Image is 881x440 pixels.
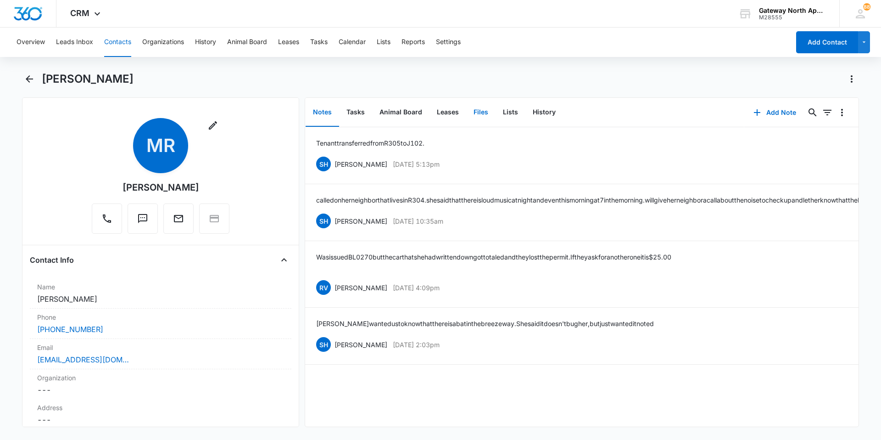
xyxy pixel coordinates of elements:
[393,340,440,350] p: [DATE] 2:03pm
[195,28,216,57] button: History
[335,283,387,293] p: [PERSON_NAME]
[17,28,45,57] button: Overview
[37,324,103,335] a: [PHONE_NUMBER]
[436,28,461,57] button: Settings
[128,218,158,226] a: Text
[759,14,826,21] div: account id
[335,340,387,350] p: [PERSON_NAME]
[393,216,443,226] p: [DATE] 10:35am
[796,31,858,53] button: Add Contact
[316,138,424,148] p: Tenant transferred from R305 to J102.
[37,282,284,292] label: Name
[70,8,89,18] span: CRM
[227,28,267,57] button: Animal Board
[92,218,122,226] a: Call
[22,72,36,86] button: Back
[37,354,129,365] a: [EMAIL_ADDRESS][DOMAIN_NAME]
[401,28,425,57] button: Reports
[37,403,284,412] label: Address
[525,98,563,127] button: History
[142,28,184,57] button: Organizations
[393,283,440,293] p: [DATE] 4:09pm
[863,3,870,11] div: notifications count
[30,369,291,399] div: Organization---
[37,373,284,383] label: Organization
[316,280,331,295] span: RV
[278,28,299,57] button: Leases
[844,72,859,86] button: Actions
[42,72,134,86] h1: [PERSON_NAME]
[393,159,440,169] p: [DATE] 5:13pm
[37,414,284,425] dd: ---
[306,98,339,127] button: Notes
[30,309,291,339] div: Phone[PHONE_NUMBER]
[377,28,390,57] button: Lists
[316,337,331,352] span: SH
[37,343,284,352] label: Email
[310,28,328,57] button: Tasks
[316,214,331,228] span: SH
[744,102,805,124] button: Add Note
[496,98,525,127] button: Lists
[56,28,93,57] button: Leads Inbox
[163,203,194,234] button: Email
[820,105,835,120] button: Filters
[277,253,291,267] button: Close
[835,105,849,120] button: Overflow Menu
[759,7,826,14] div: account name
[133,118,188,173] span: MR
[30,278,291,309] div: Name[PERSON_NAME]
[335,159,387,169] p: [PERSON_NAME]
[37,384,284,395] dd: ---
[104,28,131,57] button: Contacts
[30,339,291,369] div: Email[EMAIL_ADDRESS][DOMAIN_NAME]
[316,252,671,262] p: Was issued BL 0270 but the car that she had written down got totaled and they lost the permit. If...
[316,157,331,171] span: SH
[863,3,870,11] span: 88
[30,254,74,265] h4: Contact Info
[37,312,284,322] label: Phone
[30,399,291,429] div: Address---
[123,181,199,194] div: [PERSON_NAME]
[339,98,372,127] button: Tasks
[128,203,158,234] button: Text
[163,218,194,226] a: Email
[466,98,496,127] button: Files
[92,203,122,234] button: Call
[805,105,820,120] button: Search...
[372,98,429,127] button: Animal Board
[316,319,654,328] p: [PERSON_NAME] wanted us to know that there is a bat in the breezeway. She said it doesn't bug her...
[339,28,366,57] button: Calendar
[429,98,466,127] button: Leases
[335,216,387,226] p: [PERSON_NAME]
[37,293,284,305] dd: [PERSON_NAME]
